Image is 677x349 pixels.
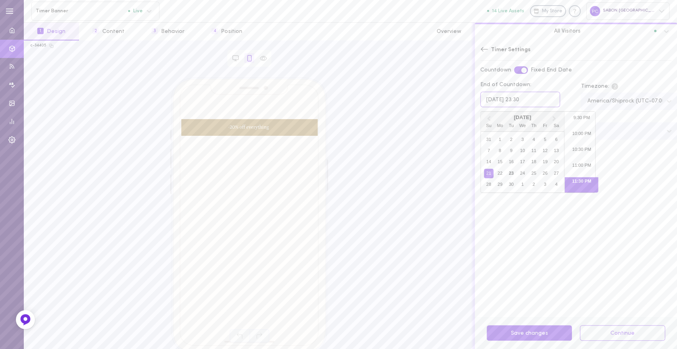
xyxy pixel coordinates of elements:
li: 10:30 PM [564,145,598,161]
div: Choose Monday, September 8th, 2025 [495,146,505,156]
span: All Visitors [554,27,581,35]
div: Choose Friday, September 5th, 2025 [540,135,550,145]
div: Choose Saturday, September 20th, 2025 [552,157,561,167]
li: 9:30 PM [564,114,598,129]
div: Fixed End Date [531,67,572,73]
div: Choose Tuesday, September 16th, 2025 [506,157,516,167]
div: SABON [GEOGRAPHIC_DATA] [586,2,669,19]
div: Choose Friday, September 19th, 2025 [540,157,550,167]
div: Choose Sunday, September 21st, 2025 [484,169,493,178]
span: -20% off everything [228,125,269,130]
div: Choose Saturday, September 27th, 2025 [552,169,561,178]
div: Su [484,121,493,131]
div: Sa [552,121,561,131]
button: Previous Month [481,112,494,125]
div: Countdown [480,67,511,73]
span: 3 [152,28,158,34]
div: We [518,121,527,131]
div: Choose Wednesday, October 1st, 2025 [518,180,527,189]
button: Overview [423,23,475,40]
a: My Store [530,5,566,17]
div: Choose Monday, September 15th, 2025 [495,157,505,167]
div: Choose Tuesday, September 30th, 2025 [506,180,516,189]
div: Choose Sunday, August 31st, 2025 [484,135,493,145]
div: Choose Friday, September 12th, 2025 [540,146,550,156]
div: America/Shiprock (UTC-07:00) [587,98,663,104]
span: Undo [230,329,249,342]
div: Choose Wednesday, September 10th, 2025 [518,146,527,156]
div: Choose Friday, October 3rd, 2025 [540,180,550,189]
button: 2Content [79,23,138,40]
div: Choose Wednesday, September 3rd, 2025 [518,135,527,145]
div: Knowledge center [569,5,581,17]
span: 4 [211,28,218,34]
div: Choose Tuesday, September 23rd, 2025 [506,169,516,178]
div: Choose Thursday, September 25th, 2025 [529,169,539,178]
div: Choose Tuesday, September 9th, 2025 [506,146,516,156]
div: Timezone: [581,84,609,89]
div: Choose Monday, September 1st, 2025 [495,135,505,145]
div: Choose Friday, September 26th, 2025 [540,169,550,178]
li: 10:00 PM [564,129,598,145]
span: 2 [92,28,99,34]
div: Choose Sunday, September 14th, 2025 [484,157,493,167]
div: Choose Monday, September 29th, 2025 [495,180,505,189]
div: Th [529,121,539,131]
button: Save changes [487,325,572,341]
div: Choose Saturday, September 13th, 2025 [552,146,561,156]
div: Choose Thursday, September 4th, 2025 [529,135,539,145]
span: My Store [542,8,562,15]
div: Choose Sunday, September 28th, 2025 [484,180,493,189]
div: Choose Saturday, September 6th, 2025 [552,135,561,145]
span: Timer Banner [36,8,128,14]
span: Live [128,8,143,13]
div: Tu [506,121,516,131]
span: 1 [37,28,44,34]
div: Choose Wednesday, September 24th, 2025 [518,169,527,178]
div: Fr [540,121,550,131]
button: Next Month [549,112,561,125]
li: 11:30 PM [564,177,598,193]
span: Redo [249,329,269,342]
div: Choose Saturday, October 4th, 2025 [552,180,561,189]
ul: Time [564,112,598,193]
button: Continue [580,325,665,341]
div: Choose Thursday, September 11th, 2025 [529,146,539,156]
div: Choose Tuesday, September 2nd, 2025 [506,135,516,145]
button: 1Design [24,23,79,40]
div: Choose Wednesday, September 17th, 2025 [518,157,527,167]
a: 14 Live Assets [487,8,530,14]
button: 4Position [198,23,256,40]
div: c-34405 [31,43,46,48]
div: Choose Monday, September 22nd, 2025 [495,169,505,178]
div: End of Countdown: [480,82,577,90]
div: month 2025-09 [483,134,562,190]
div: Mo [495,121,505,131]
div: [DATE] [481,115,564,120]
div: Choose Sunday, September 7th, 2025 [484,146,493,156]
span: Timer Settings [491,46,531,54]
button: 14 Live Assets [487,8,524,13]
li: 11:00 PM [564,161,598,177]
img: Feedback Button [19,314,31,326]
div: Choose Thursday, September 18th, 2025 [529,157,539,167]
button: 3Behavior [138,23,198,40]
div: Choose Thursday, October 2nd, 2025 [529,180,539,189]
